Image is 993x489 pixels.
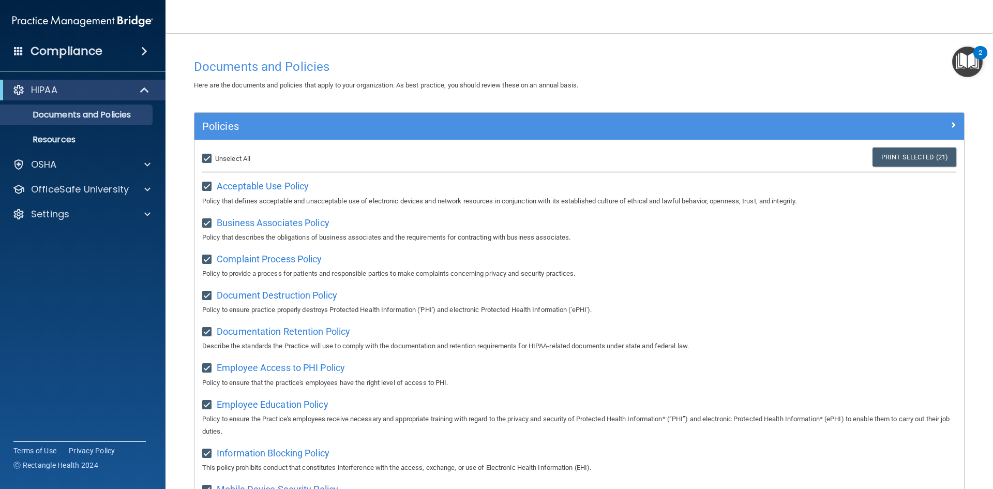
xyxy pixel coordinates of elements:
[872,147,956,167] a: Print Selected (21)
[12,158,151,171] a: OSHA
[202,231,956,244] p: Policy that describes the obligations of business associates and the requirements for contracting...
[217,399,328,410] span: Employee Education Policy
[202,121,764,132] h5: Policies
[217,326,350,337] span: Documentation Retention Policy
[31,158,57,171] p: OSHA
[194,60,965,73] h4: Documents and Policies
[202,268,956,280] p: Policy to provide a process for patients and responsible parties to make complaints concerning pr...
[217,448,329,458] span: Information Blocking Policy
[13,446,56,456] a: Terms of Use
[202,195,956,208] p: Policy that defines acceptable and unacceptable use of electronic devices and network resources i...
[215,155,250,162] span: Unselect All
[31,84,57,96] p: HIPAA
[202,304,956,316] p: Policy to ensure practice properly destroys Protected Health Information ('PHI') and electronic P...
[12,11,153,32] img: PMB logo
[31,208,69,220] p: Settings
[202,413,956,438] p: Policy to ensure the Practice's employees receive necessary and appropriate training with regard ...
[202,462,956,474] p: This policy prohibits conduct that constitutes interference with the access, exchange, or use of ...
[69,446,115,456] a: Privacy Policy
[31,183,129,196] p: OfficeSafe University
[217,254,322,264] span: Complaint Process Policy
[202,155,214,163] input: Unselect All
[31,44,102,58] h4: Compliance
[12,84,150,96] a: HIPAA
[217,290,337,301] span: Document Destruction Policy
[7,135,148,145] p: Resources
[217,362,345,373] span: Employee Access to PHI Policy
[194,81,578,89] span: Here are the documents and policies that apply to your organization. As best practice, you should...
[979,53,982,66] div: 2
[217,181,309,191] span: Acceptable Use Policy
[202,340,956,352] p: Describe the standards the Practice will use to comply with the documentation and retention requi...
[13,460,98,470] span: Ⓒ Rectangle Health 2024
[12,183,151,196] a: OfficeSafe University
[202,377,956,389] p: Policy to ensure that the practice's employees have the right level of access to PHI.
[217,217,329,228] span: Business Associates Policy
[12,208,151,220] a: Settings
[952,47,983,77] button: Open Resource Center, 2 new notifications
[202,118,956,135] a: Policies
[7,110,148,120] p: Documents and Policies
